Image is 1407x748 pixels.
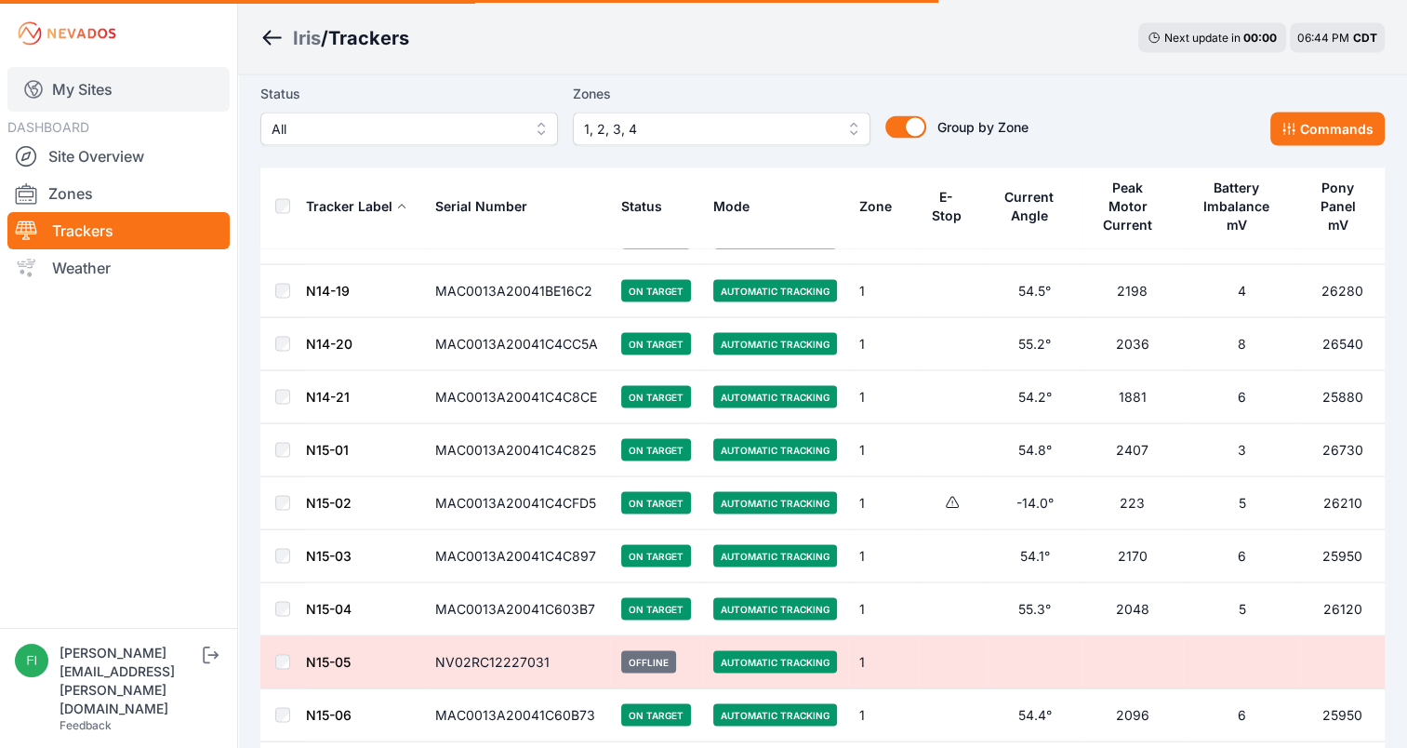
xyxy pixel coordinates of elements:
span: Automatic Tracking [713,279,837,301]
td: MAC0013A20041C4C8CE [424,370,610,423]
div: Serial Number [435,196,527,215]
nav: Breadcrumb [260,13,409,61]
td: 1 [848,423,918,476]
button: E-Stop [929,174,976,237]
div: [PERSON_NAME][EMAIL_ADDRESS][PERSON_NAME][DOMAIN_NAME] [60,644,199,718]
label: Zones [573,82,870,104]
button: Serial Number [435,183,542,228]
td: MAC0013A20041C4CFD5 [424,476,610,529]
button: Status [621,183,677,228]
td: 1 [848,370,918,423]
td: 1 [848,264,918,317]
a: N15-02 [306,494,352,510]
div: Tracker Label [306,196,392,215]
span: Automatic Tracking [713,597,837,620]
a: N15-03 [306,547,352,563]
td: 25880 [1300,370,1385,423]
button: Battery Imbalance mV [1194,165,1289,247]
td: MAC0013A20041C4CC5A [424,317,610,370]
div: Mode [713,196,750,215]
span: On Target [621,597,691,620]
a: N15-06 [306,706,352,722]
td: 54.5° [988,264,1082,317]
button: Pony Panel mV [1311,165,1374,247]
td: 2170 [1082,529,1183,582]
td: 55.2° [988,317,1082,370]
td: 1 [848,476,918,529]
td: 1 [848,635,918,688]
td: 54.2° [988,370,1082,423]
a: N14-19 [306,282,350,298]
span: On Target [621,438,691,461]
td: MAC0013A20041BE16C2 [424,264,610,317]
span: On Target [621,279,691,301]
span: Offline [621,650,676,673]
a: Zones [7,175,230,212]
td: 2198 [1082,264,1183,317]
div: Current Angle [999,187,1059,224]
td: 1881 [1082,370,1183,423]
a: Trackers [7,212,230,249]
button: Zone [859,183,907,228]
h3: Trackers [328,24,409,50]
div: Zone [859,196,892,215]
td: 54.8° [988,423,1082,476]
span: On Target [621,385,691,407]
td: 54.4° [988,688,1082,741]
td: 5 [1183,476,1300,529]
span: 06:44 PM [1297,30,1349,44]
td: MAC0013A20041C603B7 [424,582,610,635]
span: DASHBOARD [7,119,89,135]
td: 26210 [1300,476,1385,529]
td: NV02RC12227031 [424,635,610,688]
button: 1, 2, 3, 4 [573,112,870,145]
td: 2407 [1082,423,1183,476]
div: Battery Imbalance mV [1194,178,1279,234]
div: Status [621,196,662,215]
div: 00 : 00 [1243,30,1277,45]
button: Mode [713,183,764,228]
button: Tracker Label [306,183,407,228]
span: All [272,117,521,140]
td: 6 [1183,529,1300,582]
td: 2048 [1082,582,1183,635]
a: Weather [7,249,230,287]
td: 6 [1183,370,1300,423]
button: All [260,112,558,145]
button: Current Angle [999,174,1070,237]
td: 5 [1183,582,1300,635]
td: MAC0013A20041C4C897 [424,529,610,582]
td: 26730 [1300,423,1385,476]
td: 25950 [1300,529,1385,582]
a: N15-05 [306,653,351,669]
td: 26120 [1300,582,1385,635]
img: Nevados [15,19,119,48]
td: 1 [848,582,918,635]
a: N14-21 [306,388,350,404]
a: My Sites [7,67,230,112]
span: 1, 2, 3, 4 [584,117,833,140]
span: / [321,24,328,50]
td: 2036 [1082,317,1183,370]
td: 1 [848,688,918,741]
td: 8 [1183,317,1300,370]
label: Status [260,82,558,104]
div: Peak Motor Current [1093,178,1161,234]
td: 55.3° [988,582,1082,635]
a: N15-01 [306,441,349,457]
a: Site Overview [7,138,230,175]
span: Automatic Tracking [713,703,837,726]
td: -14.0° [988,476,1082,529]
td: 6 [1183,688,1300,741]
span: Group by Zone [937,118,1029,134]
a: N14-20 [306,335,352,351]
div: E-Stop [929,187,963,224]
span: On Target [621,544,691,567]
a: Iris [293,24,321,50]
td: MAC0013A20041C4C825 [424,423,610,476]
span: On Target [621,332,691,354]
span: Automatic Tracking [713,650,837,673]
td: 26280 [1300,264,1385,317]
td: 26540 [1300,317,1385,370]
